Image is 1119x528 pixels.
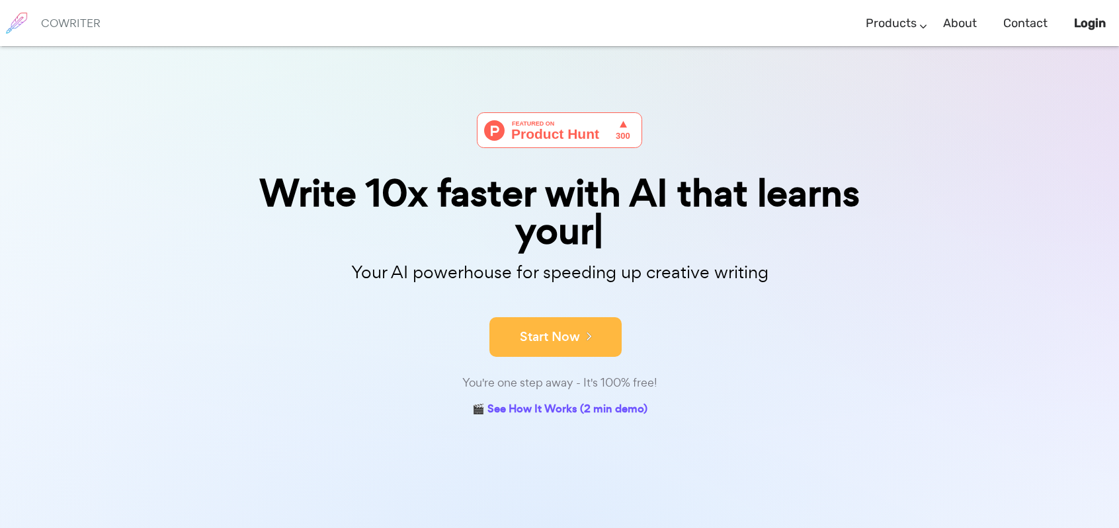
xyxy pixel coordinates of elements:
[1074,4,1106,43] a: Login
[866,4,917,43] a: Products
[41,17,101,29] h6: COWRITER
[229,258,890,287] p: Your AI powerhouse for speeding up creative writing
[229,373,890,393] div: You're one step away - It's 100% free!
[943,4,977,43] a: About
[489,317,622,357] button: Start Now
[229,174,890,250] div: Write 10x faster with AI that learns your
[472,400,647,420] a: 🎬 See How It Works (2 min demo)
[1003,4,1048,43] a: Contact
[1074,16,1106,30] b: Login
[477,112,642,148] img: Cowriter - Your AI buddy for speeding up creative writing | Product Hunt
